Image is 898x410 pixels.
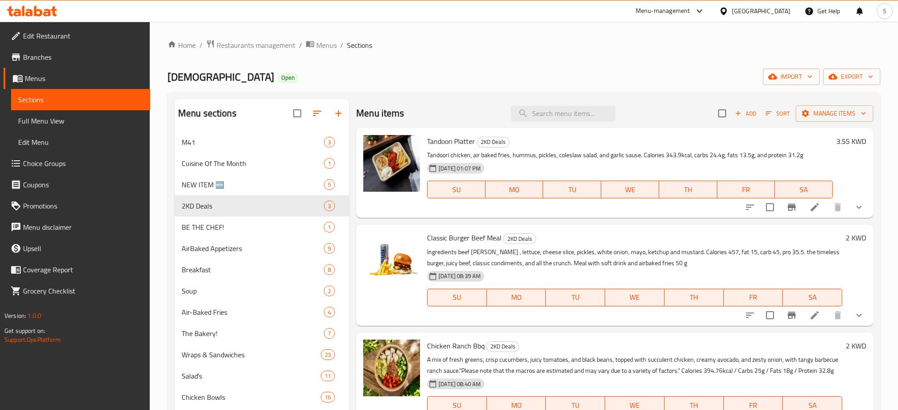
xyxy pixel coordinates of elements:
[4,46,150,68] a: Branches
[846,340,866,352] h6: 2 KWD
[435,164,484,173] span: [DATE] 01:07 PM
[23,52,143,62] span: Branches
[182,392,321,402] span: Chicken Bowls
[321,393,334,402] span: 16
[781,197,802,218] button: Branch-specific-item
[883,6,886,16] span: S
[477,137,509,147] span: 2KD Deals
[324,244,334,253] span: 9
[316,40,337,50] span: Menus
[321,372,334,380] span: 11
[663,183,714,196] span: TH
[324,328,335,339] div: items
[786,291,839,304] span: SA
[167,67,274,87] span: [DEMOGRAPHIC_DATA]
[427,231,501,244] span: Classic Burger Beef Meal
[11,132,150,153] a: Edit Menu
[23,179,143,190] span: Coupons
[182,222,324,232] span: BE THE CHEF!
[549,291,602,304] span: TU
[27,310,41,321] span: 1.0.0
[435,272,484,280] span: [DATE] 08:39 AM
[23,286,143,296] span: Grocery Checklist
[739,197,761,218] button: sort-choices
[182,349,321,360] span: Wraps & Sandwiches
[178,107,237,120] h2: Menu sections
[487,341,519,352] span: 2KD Deals
[4,325,45,337] span: Get support on:
[665,289,724,306] button: TH
[775,181,833,198] button: SA
[543,181,601,198] button: TU
[324,243,335,254] div: items
[324,308,334,317] span: 4
[23,201,143,211] span: Promotions
[427,339,485,352] span: Chicken Ranch Bbq
[763,69,820,85] button: import
[830,71,873,82] span: export
[803,108,866,119] span: Manage items
[175,344,349,365] div: Wraps & Sandwiches23
[601,181,659,198] button: WE
[175,259,349,280] div: Breakfast8
[827,197,848,218] button: delete
[328,103,349,124] button: Add section
[11,89,150,110] a: Sections
[490,291,543,304] span: MO
[175,280,349,302] div: Soup2
[306,39,337,51] a: Menus
[427,289,487,306] button: SU
[4,280,150,302] a: Grocery Checklist
[427,135,475,148] span: Tandoori Platter
[435,380,484,388] span: [DATE] 08:40 AM
[199,40,202,50] li: /
[175,195,349,217] div: 2KD Deals3
[4,153,150,174] a: Choice Groups
[324,223,334,232] span: 1
[546,289,605,306] button: TU
[324,222,335,232] div: items
[347,40,372,50] span: Sections
[18,137,143,147] span: Edit Menu
[783,289,842,306] button: SA
[182,179,324,190] span: NEW ITEM 🆕
[182,137,324,147] span: M41
[731,107,760,120] span: Add item
[511,106,615,121] input: search
[721,183,772,196] span: FR
[175,174,349,195] div: NEW ITEM 🆕5
[23,158,143,169] span: Choice Groups
[636,6,690,16] div: Menu-management
[4,195,150,217] a: Promotions
[324,159,334,168] span: 1
[324,201,335,211] div: items
[182,286,324,296] span: Soup
[182,307,324,317] div: Air-Baked Fries
[324,202,334,210] span: 3
[761,306,779,325] span: Select to update
[4,25,150,46] a: Edit Restaurant
[23,222,143,232] span: Menu disclaimer
[732,6,790,16] div: [GEOGRAPHIC_DATA]
[848,197,870,218] button: show more
[796,105,873,122] button: Manage items
[668,291,720,304] span: TH
[182,243,324,254] div: AirBaked Appetizers
[781,305,802,326] button: Branch-specific-item
[766,108,790,119] span: Sort
[4,259,150,280] a: Coverage Report
[4,334,61,345] a: Support.OpsPlatform
[307,103,328,124] span: Sort sections
[363,135,420,192] img: Tandoori Platter
[427,354,842,376] p: A mix of fresh greens, crisp cucumbers, juicy tomatoes, and black beans, topped with succulent ch...
[324,329,334,338] span: 7
[321,392,335,402] div: items
[4,68,150,89] a: Menus
[504,234,536,244] span: 2KD Deals
[854,202,864,213] svg: Show Choices
[321,371,335,381] div: items
[278,73,298,83] div: Open
[23,264,143,275] span: Coverage Report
